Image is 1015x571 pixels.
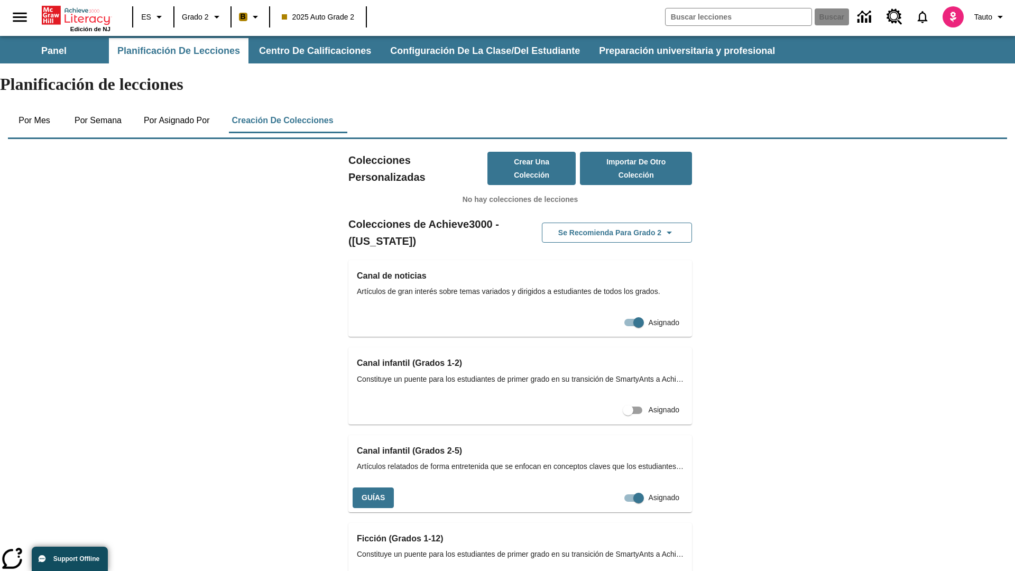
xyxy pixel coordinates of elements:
[649,492,679,503] span: Asignado
[649,317,679,328] span: Asignado
[851,3,880,32] a: Centro de información
[487,152,576,185] button: Crear una colección
[32,547,108,571] button: Support Offline
[109,38,248,63] button: Planificación de lecciones
[357,444,684,458] h3: Canal infantil (Grados 2-5)
[178,7,227,26] button: Grado: Grado 2, Elige un grado
[235,7,266,26] button: Boost El color de la clase es anaranjado claro. Cambiar el color de la clase.
[542,223,692,243] button: Se recomienda para Grado 2
[357,549,684,560] span: Constituye un puente para los estudiantes de primer grado en su transición de SmartyAnts a Achiev...
[353,487,394,508] button: Guías
[357,286,684,297] span: Artículos de gran interés sobre temas variados y dirigidos a estudiantes de todos los grados.
[141,12,151,23] span: ES
[909,3,936,31] a: Notificaciones
[66,108,130,133] button: Por semana
[357,374,684,385] span: Constituye un puente para los estudiantes de primer grado en su transición de SmartyAnts a Achiev...
[943,6,964,27] img: avatar image
[4,2,35,33] button: Abrir el menú lateral
[649,404,679,416] span: Asignado
[357,461,684,472] span: Artículos relatados de forma entretenida que se enfocan en conceptos claves que los estudiantes a...
[136,7,170,26] button: Lenguaje: ES, Selecciona un idioma
[357,531,684,546] h3: Ficción (Grados 1-12)
[182,12,209,23] span: Grado 2
[357,356,684,371] h3: Canal infantil (Grados 1-2)
[348,194,692,205] p: No hay colecciones de lecciones
[974,12,992,23] span: Tauto
[348,152,487,186] h2: Colecciones Personalizadas
[42,5,110,26] a: Portada
[936,3,970,31] button: Escoja un nuevo avatar
[251,38,380,63] button: Centro de calificaciones
[42,4,110,32] div: Portada
[970,7,1011,26] button: Perfil/Configuración
[241,10,246,23] span: B
[135,108,218,133] button: Por asignado por
[666,8,811,25] input: Buscar campo
[282,12,355,23] span: 2025 Auto Grade 2
[580,152,692,185] button: Importar de otro Colección
[357,269,684,283] h3: Canal de noticias
[348,216,520,250] h2: Colecciones de Achieve3000 - ([US_STATE])
[53,555,99,563] span: Support Offline
[382,38,588,63] button: Configuración de la clase/del estudiante
[8,108,61,133] button: Por mes
[590,38,783,63] button: Preparación universitaria y profesional
[223,108,342,133] button: Creación de colecciones
[1,38,107,63] button: Panel
[880,3,909,31] a: Centro de recursos, Se abrirá en una pestaña nueva.
[70,26,110,32] span: Edición de NJ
